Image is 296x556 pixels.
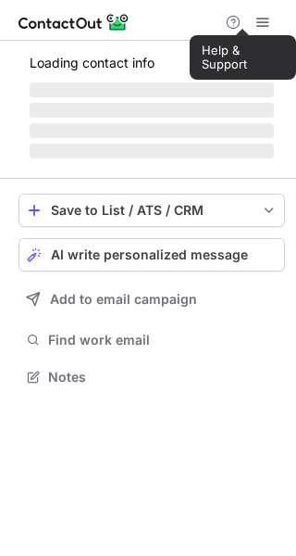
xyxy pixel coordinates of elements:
[51,247,248,262] span: AI write personalized message
[18,194,285,227] button: save-profile-one-click
[30,103,274,118] span: ‌
[18,364,285,390] button: Notes
[30,56,274,70] p: Loading contact info
[48,369,277,385] span: Notes
[18,11,129,33] img: ContactOut v5.3.10
[18,327,285,353] button: Find work email
[18,238,285,272] button: AI write personalized message
[30,123,274,138] span: ‌
[48,332,277,348] span: Find work email
[50,292,197,307] span: Add to email campaign
[30,82,274,97] span: ‌
[30,144,274,158] span: ‌
[51,203,253,218] div: Save to List / ATS / CRM
[18,283,285,316] button: Add to email campaign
